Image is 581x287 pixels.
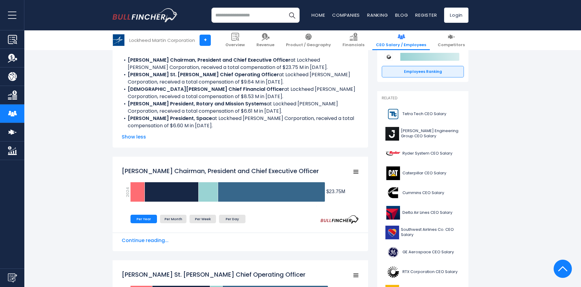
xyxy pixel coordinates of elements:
[339,30,368,50] a: Financials
[128,115,212,122] b: [PERSON_NAME] President, Space
[253,30,278,50] a: Revenue
[256,43,274,48] span: Revenue
[122,56,359,71] li: at Lockheed [PERSON_NAME] Corporation, received a total compensation of $23.75 M in [DATE].
[385,265,401,279] img: RTX logo
[125,187,130,197] text: 2024
[376,43,426,48] span: CEO Salary / Employees
[395,12,408,18] a: Blog
[382,224,464,241] a: Southwest Airlines Co. CEO Salary
[382,96,464,101] p: Related
[128,86,284,93] b: [DEMOGRAPHIC_DATA][PERSON_NAME] Chief Financial Officer
[122,115,359,129] li: at Lockheed [PERSON_NAME] Corporation, received a total compensation of $6.60 M in [DATE].
[343,43,364,48] span: Financials
[122,237,359,244] span: Continue reading...
[385,127,399,141] img: J logo
[326,189,345,194] tspan: $23.75M
[113,8,178,22] a: Go to homepage
[382,165,464,182] a: Caterpillar CEO Salary
[444,8,468,23] a: Login
[402,111,446,117] span: Tetra Tech CEO Salary
[225,43,245,48] span: Overview
[122,133,359,141] span: Show less
[128,100,267,107] b: [PERSON_NAME] President, Rotary and Mission Systems
[385,206,401,220] img: DAL logo
[284,8,300,23] button: Search
[200,35,211,46] a: +
[415,12,437,18] a: Register
[382,185,464,201] a: Cummins CEO Salary
[402,250,454,255] span: GE Aerospace CEO Salary
[402,190,444,196] span: Cummins CEO Salary
[385,107,401,121] img: TTEK logo
[122,164,359,270] svg: James D. Taiclet Chairman, President and Chief Executive Officer
[122,100,359,115] li: at Lockheed [PERSON_NAME] Corporation, received a total compensation of $6.61 M in [DATE].
[130,215,157,223] li: Per Year
[128,56,290,63] b: [PERSON_NAME] Chairman, President and Chief Executive Officer
[385,53,393,61] img: RTX Corporation competitors logo
[382,145,464,162] a: Ryder System CEO Salary
[311,12,325,18] a: Home
[219,215,245,223] li: Per Day
[401,227,460,237] span: Southwest Airlines Co. CEO Salary
[122,270,305,279] tspan: [PERSON_NAME] St. [PERSON_NAME] Chief Operating Officer
[160,215,186,223] li: Per Month
[438,43,465,48] span: Competitors
[190,215,216,223] li: Per Week
[401,128,460,139] span: [PERSON_NAME] Engineering Group CEO Salary
[286,43,331,48] span: Product / Geography
[385,186,401,200] img: CMI logo
[382,125,464,142] a: [PERSON_NAME] Engineering Group CEO Salary
[382,66,464,77] a: Employees Ranking
[402,171,446,176] span: Caterpillar CEO Salary
[122,71,359,86] li: at Lockheed [PERSON_NAME] Corporation, received a total compensation of $9.64 M in [DATE].
[129,37,195,44] div: Lockheed Martin Corporation
[385,147,401,160] img: R logo
[382,204,464,221] a: Delta Air Lines CEO Salary
[385,226,399,239] img: LUV logo
[385,166,401,180] img: CAT logo
[122,167,319,175] tspan: [PERSON_NAME] Chairman, President and Chief Executive Officer
[113,34,124,46] img: LMT logo
[382,106,464,122] a: Tetra Tech CEO Salary
[385,245,401,259] img: GE logo
[434,30,468,50] a: Competitors
[282,30,335,50] a: Product / Geography
[402,151,452,156] span: Ryder System CEO Salary
[382,244,464,261] a: GE Aerospace CEO Salary
[382,264,464,280] a: RTX Corporation CEO Salary
[402,210,452,215] span: Delta Air Lines CEO Salary
[113,8,178,22] img: bullfincher logo
[372,30,430,50] a: CEO Salary / Employees
[222,30,249,50] a: Overview
[128,71,279,78] b: [PERSON_NAME] St. [PERSON_NAME] Chief Operating Officer
[402,269,457,275] span: RTX Corporation CEO Salary
[332,12,360,18] a: Companies
[367,12,388,18] a: Ranking
[122,86,359,100] li: at Lockheed [PERSON_NAME] Corporation, received a total compensation of $8.53 M in [DATE].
